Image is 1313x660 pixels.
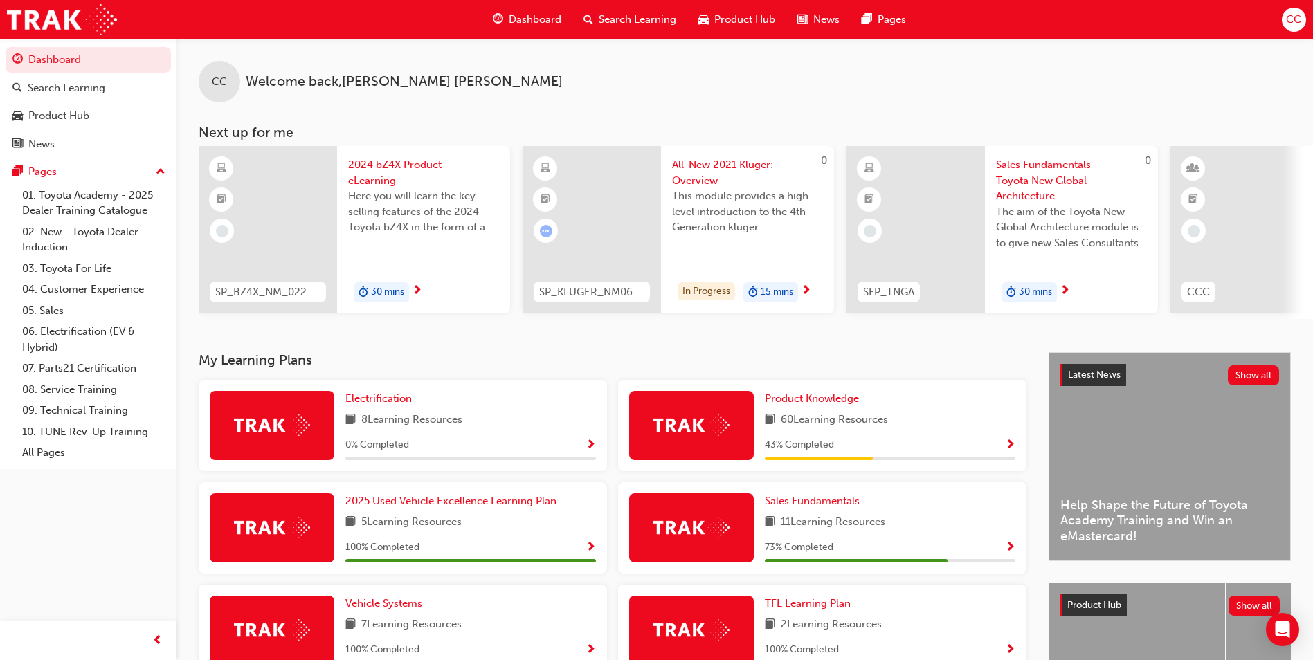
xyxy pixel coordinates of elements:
span: Product Knowledge [765,392,859,405]
span: Here you will learn the key selling features of the 2024 Toyota bZ4X in the form of a virtual 6-p... [348,188,499,235]
img: Trak [234,517,310,538]
span: SP_BZ4X_NM_0224_EL01 [215,284,320,300]
span: 30 mins [1019,284,1052,300]
span: Pages [878,12,906,28]
span: SP_KLUGER_NM0621_EL01 [539,284,644,300]
button: Pages [6,159,171,185]
span: learningRecordVerb_ATTEMPT-icon [540,225,552,237]
span: News [813,12,840,28]
span: prev-icon [152,632,163,650]
span: 73 % Completed [765,540,833,556]
a: TFL Learning Plan [765,596,856,612]
button: DashboardSearch LearningProduct HubNews [6,44,171,159]
a: Product Knowledge [765,391,864,407]
span: 8 Learning Resources [361,412,462,429]
a: pages-iconPages [851,6,917,34]
span: booktick-icon [541,191,550,209]
img: Trak [653,517,730,538]
span: SFP_TNGA [863,284,914,300]
span: duration-icon [1006,284,1016,302]
a: 04. Customer Experience [17,279,171,300]
div: In Progress [678,282,735,301]
span: This module provides a high level introduction to the 4th Generation kluger. [672,188,823,235]
span: 2 Learning Resources [781,616,882,634]
span: 43 % Completed [765,437,834,453]
span: 100 % Completed [765,642,839,658]
a: 01. Toyota Academy - 2025 Dealer Training Catalogue [17,185,171,221]
span: guage-icon [493,11,503,28]
a: 03. Toyota For Life [17,258,171,279]
span: learningRecordVerb_NONE-icon [1188,225,1200,237]
a: 2025 Used Vehicle Excellence Learning Plan [345,493,562,509]
span: 0 % Completed [345,437,409,453]
button: Show Progress [586,437,596,454]
span: news-icon [12,138,23,151]
span: Show Progress [586,542,596,554]
span: news-icon [797,11,808,28]
a: Trak [7,4,117,35]
span: 5 Learning Resources [361,514,462,531]
span: TFL Learning Plan [765,597,851,609]
span: Vehicle Systems [345,597,422,609]
span: Search Learning [599,12,676,28]
img: Trak [653,619,730,641]
button: Show Progress [1005,437,1015,454]
button: Show all [1229,596,1280,616]
span: booktick-icon [864,191,874,209]
span: 11 Learning Resources [781,514,885,531]
span: next-icon [412,285,422,297]
span: Latest News [1068,369,1121,381]
span: 100 % Completed [345,540,419,556]
span: book-icon [765,514,775,531]
a: Sales Fundamentals [765,493,865,509]
span: Show Progress [1005,644,1015,657]
a: News [6,131,171,157]
span: book-icon [765,616,775,634]
a: 09. Technical Training [17,400,171,421]
span: search-icon [583,11,593,28]
span: 0 [821,154,827,167]
button: Show Progress [1005,641,1015,659]
img: Trak [234,414,310,436]
span: 100 % Completed [345,642,419,658]
span: Dashboard [509,12,561,28]
button: CC [1282,8,1306,32]
div: Search Learning [28,80,105,96]
span: book-icon [345,616,356,634]
span: duration-icon [748,284,758,302]
span: 7 Learning Resources [361,616,462,634]
span: learningResourceType_INSTRUCTOR_LED-icon [1188,160,1198,178]
button: Show Progress [586,641,596,659]
a: Vehicle Systems [345,596,428,612]
a: Product Hub [6,103,171,129]
img: Trak [653,414,730,436]
h3: My Learning Plans [199,352,1026,368]
a: Dashboard [6,47,171,73]
span: Product Hub [714,12,775,28]
span: next-icon [801,285,811,297]
div: Pages [28,164,57,180]
span: 2024 bZ4X Product eLearning [348,157,499,188]
span: guage-icon [12,54,23,66]
span: The aim of the Toyota New Global Architecture module is to give new Sales Consultants and Sales P... [996,204,1147,251]
button: Show all [1228,365,1280,385]
a: 0SP_KLUGER_NM0621_EL01All-New 2021 Kluger: OverviewThis module provides a high level introduction... [523,146,834,313]
span: Show Progress [586,644,596,657]
span: Help Shape the Future of Toyota Academy Training and Win an eMastercard! [1060,497,1279,544]
span: booktick-icon [1188,191,1198,209]
a: 07. Parts21 Certification [17,358,171,379]
div: News [28,136,55,152]
span: 60 Learning Resources [781,412,888,429]
span: Show Progress [1005,542,1015,554]
h3: Next up for me [176,125,1313,140]
button: Show Progress [586,539,596,556]
span: booktick-icon [217,191,226,209]
a: Latest NewsShow all [1060,364,1279,386]
span: book-icon [345,514,356,531]
span: CCC [1187,284,1210,300]
span: CC [1286,12,1301,28]
span: Sales Fundamentals Toyota New Global Architecture eLearning Module [996,157,1147,204]
span: car-icon [698,11,709,28]
span: next-icon [1060,285,1070,297]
